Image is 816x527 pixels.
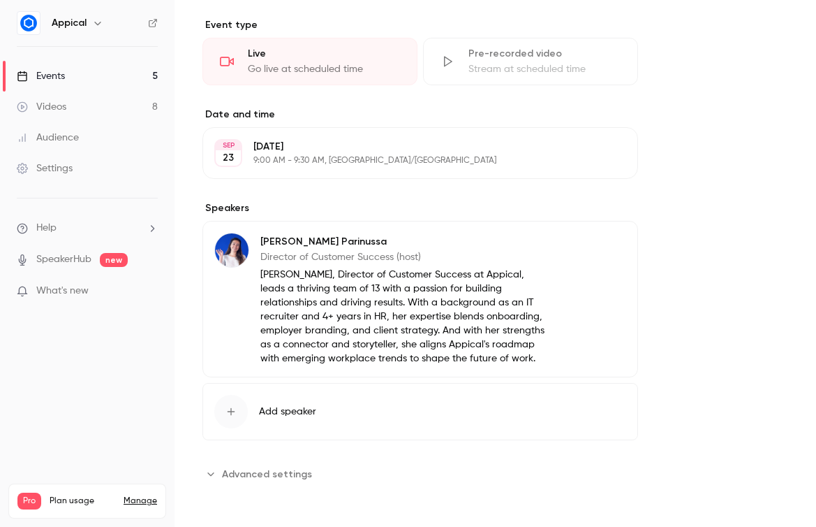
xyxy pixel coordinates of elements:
span: new [100,253,128,267]
span: Add speaker [259,405,316,419]
div: Meghan Parinussa[PERSON_NAME] ParinussaDirector of Customer Success (host)[PERSON_NAME], Director... [202,221,638,377]
span: What's new [36,284,89,298]
div: Videos [17,100,66,114]
div: Events [17,69,65,83]
span: Help [36,221,57,236]
button: Advanced settings [202,463,320,485]
section: Advanced settings [202,463,638,485]
p: [PERSON_NAME] Parinussa [260,235,547,249]
div: LiveGo live at scheduled time [202,38,417,85]
img: Meghan Parinussa [215,233,248,267]
label: Speakers [202,201,638,215]
a: Manage [124,496,157,507]
img: Appical [17,12,40,34]
p: Director of Customer Success (host) [260,250,547,264]
p: 9:00 AM - 9:30 AM, [GEOGRAPHIC_DATA]/[GEOGRAPHIC_DATA] [253,155,564,166]
div: Live [248,47,400,61]
div: Pre-recorded video [468,47,621,61]
p: [PERSON_NAME], Director of Customer Success at Appical, leads a thriving team of 13 with a passio... [260,268,547,366]
li: help-dropdown-opener [17,221,158,236]
iframe: Noticeable Trigger [141,285,158,298]
div: Pre-recorded videoStream at scheduled time [423,38,638,85]
button: Add speaker [202,383,638,440]
h6: Appical [52,16,87,30]
p: [DATE] [253,140,564,154]
div: SEP [216,140,241,150]
span: Advanced settings [222,467,312,482]
p: Event type [202,18,638,32]
span: Plan usage [50,496,115,507]
p: 23 [223,151,234,165]
div: Settings [17,161,73,175]
div: Go live at scheduled time [248,62,400,76]
label: Date and time [202,108,638,122]
div: Audience [17,131,79,145]
div: Stream at scheduled time [468,62,621,76]
span: Pro [17,493,41,510]
a: SpeakerHub [36,252,91,267]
